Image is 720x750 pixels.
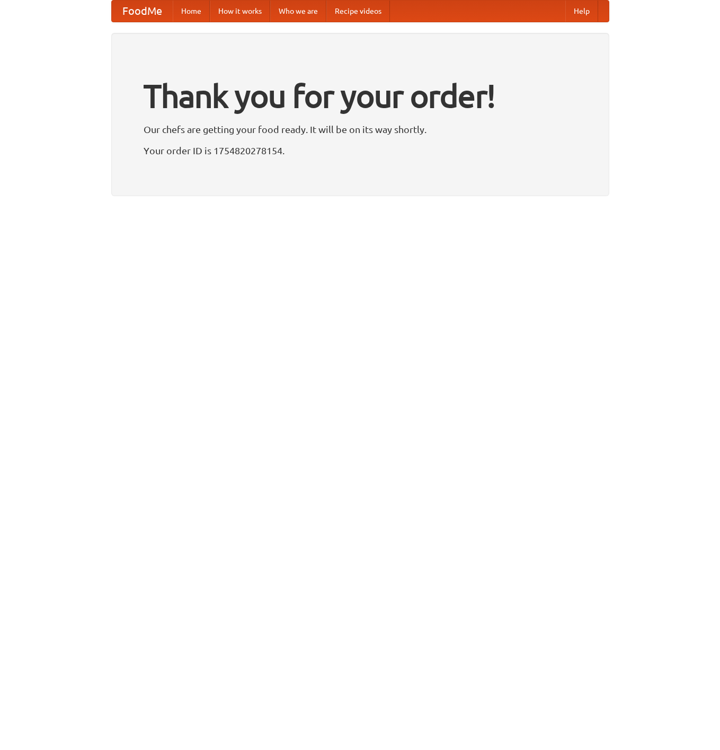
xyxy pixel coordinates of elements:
a: How it works [210,1,270,22]
a: Help [565,1,598,22]
p: Our chefs are getting your food ready. It will be on its way shortly. [144,121,577,137]
a: Who we are [270,1,326,22]
a: FoodMe [112,1,173,22]
a: Home [173,1,210,22]
a: Recipe videos [326,1,390,22]
h1: Thank you for your order! [144,70,577,121]
p: Your order ID is 1754820278154. [144,143,577,158]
